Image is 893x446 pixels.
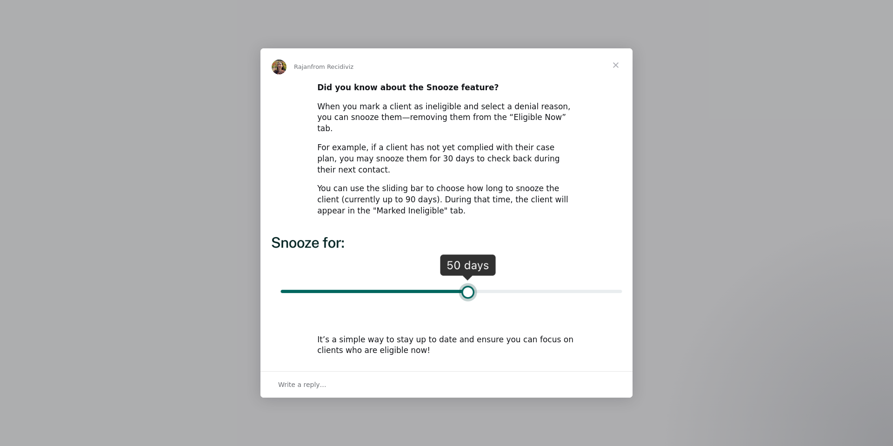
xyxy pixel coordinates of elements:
div: It’s a simple way to stay up to date and ensure you can focus on clients who are eligible now! [317,334,576,357]
div: You can use the sliding bar to choose how long to snooze the client (currently up to 90 days). Du... [317,183,576,216]
span: Close [599,48,633,82]
div: For example, if a client has not yet complied with their case plan, you may snooze them for 30 da... [317,142,576,175]
span: from Recidiviz [311,63,354,70]
b: Did you know about the Snooze feature? [317,83,499,92]
div: When you mark a client as ineligible and select a denial reason, you can snooze them—removing the... [317,101,576,134]
img: Profile image for Rajan [272,60,287,74]
span: Write a reply… [278,379,327,391]
div: Open conversation and reply [260,371,633,398]
span: Rajan [294,63,311,70]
